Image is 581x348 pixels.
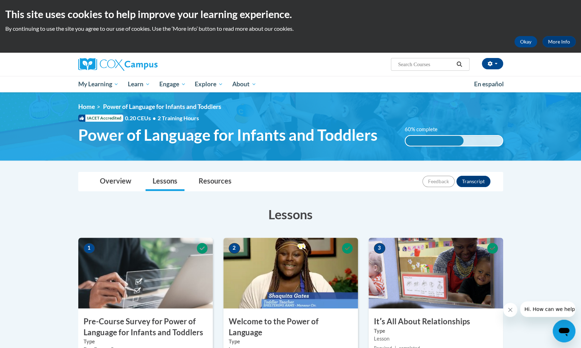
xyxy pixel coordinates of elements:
p: By continuing to use the site you agree to our use of cookies. Use the ‘More info’ button to read... [5,25,576,33]
label: 60% complete [405,126,445,133]
iframe: Button to launch messaging window [553,320,575,342]
h3: Itʹs All About Relationships [369,316,503,327]
span: Learn [128,80,150,88]
span: En español [474,80,504,88]
a: Engage [155,76,190,92]
span: About [232,80,256,88]
img: Course Image [369,238,503,308]
input: Search Courses [397,60,454,69]
img: Course Image [78,238,213,308]
a: En español [469,77,508,92]
span: IACET Accredited [78,115,123,122]
span: Explore [195,80,223,88]
span: 0.20 CEUs [125,114,158,122]
a: Home [78,103,95,110]
label: Type [84,338,207,346]
div: Lesson [374,335,498,343]
a: More Info [542,36,576,47]
h2: This site uses cookies to help improve your learning experience. [5,7,576,21]
span: 1 [84,243,95,254]
a: Learn [123,76,155,92]
button: Account Settings [482,58,503,69]
span: Power of Language for Infants and Toddlers [78,126,377,144]
a: Overview [93,172,138,191]
h3: Welcome to the Power of Language [223,316,358,338]
a: About [228,76,261,92]
a: Cox Campus [78,58,213,71]
span: 2 Training Hours [158,115,199,121]
div: 60% complete [405,136,463,146]
button: Search [454,60,465,69]
a: Explore [190,76,228,92]
iframe: Message from company [520,301,575,317]
label: Type [374,327,498,335]
img: Cox Campus [78,58,158,71]
span: • [153,115,156,121]
div: Main menu [68,76,514,92]
span: My Learning [78,80,119,88]
iframe: Close message [503,303,517,317]
button: Okay [514,36,537,47]
button: Transcript [456,176,490,187]
h3: Pre-Course Survey for Power of Language for Infants and Toddlers [78,316,213,338]
span: 3 [374,243,385,254]
span: Engage [159,80,186,88]
h3: Lessons [78,205,503,223]
span: 2 [229,243,240,254]
button: Feedback [422,176,455,187]
a: My Learning [74,76,124,92]
img: Course Image [223,238,358,308]
label: Type [229,338,353,346]
span: Hi. How can we help? [4,5,57,11]
a: Lessons [146,172,184,191]
span: Power of Language for Infants and Toddlers [103,103,221,110]
a: Resources [192,172,239,191]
